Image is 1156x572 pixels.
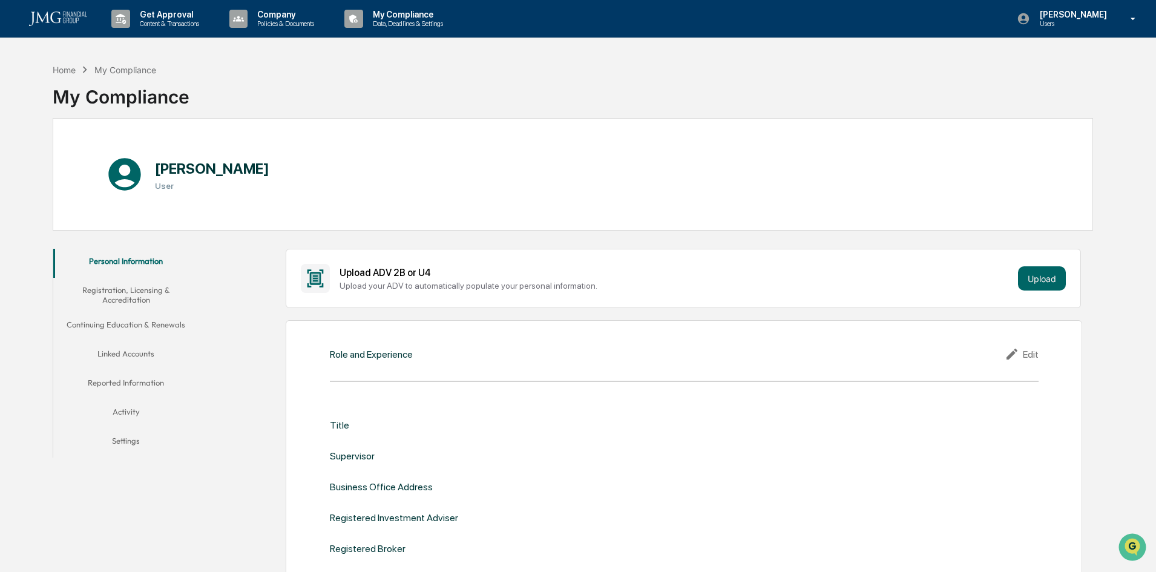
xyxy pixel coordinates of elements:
[53,278,199,312] button: Registration, Licensing & Accreditation
[53,312,199,341] button: Continuing Education & Renewals
[248,10,320,19] p: Company
[83,148,155,169] a: 🗄️Attestations
[24,153,78,165] span: Preclearance
[31,55,200,68] input: Clear
[1117,532,1150,565] iframe: Open customer support
[330,512,458,524] div: Registered Investment Adviser
[41,105,153,114] div: We're available if you need us!
[330,543,406,554] div: Registered Broker
[363,19,449,28] p: Data, Deadlines & Settings
[248,19,320,28] p: Policies & Documents
[363,10,449,19] p: My Compliance
[330,419,349,431] div: Title
[330,349,413,360] div: Role and Experience
[53,399,199,429] button: Activity
[1030,19,1113,28] p: Users
[155,160,269,177] h1: [PERSON_NAME]
[1030,10,1113,19] p: [PERSON_NAME]
[24,176,76,188] span: Data Lookup
[88,154,97,163] div: 🗄️
[12,93,34,114] img: 1746055101610-c473b297-6a78-478c-a979-82029cc54cd1
[53,76,189,108] div: My Compliance
[94,65,156,75] div: My Compliance
[130,19,205,28] p: Content & Transactions
[340,267,1013,278] div: Upload ADV 2B or U4
[130,10,205,19] p: Get Approval
[120,205,146,214] span: Pylon
[100,153,150,165] span: Attestations
[29,12,87,26] img: logo
[1005,347,1039,361] div: Edit
[12,154,22,163] div: 🖐️
[7,171,81,192] a: 🔎Data Lookup
[155,181,269,191] h3: User
[85,205,146,214] a: Powered byPylon
[53,249,199,278] button: Personal Information
[330,481,433,493] div: Business Office Address
[12,25,220,45] p: How can we help?
[12,177,22,186] div: 🔎
[1018,266,1066,291] button: Upload
[53,370,199,399] button: Reported Information
[206,96,220,111] button: Start new chat
[53,65,76,75] div: Home
[53,249,199,458] div: secondary tabs example
[340,281,1013,291] div: Upload your ADV to automatically populate your personal information.
[330,450,375,462] div: Supervisor
[53,341,199,370] button: Linked Accounts
[7,148,83,169] a: 🖐️Preclearance
[41,93,199,105] div: Start new chat
[53,429,199,458] button: Settings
